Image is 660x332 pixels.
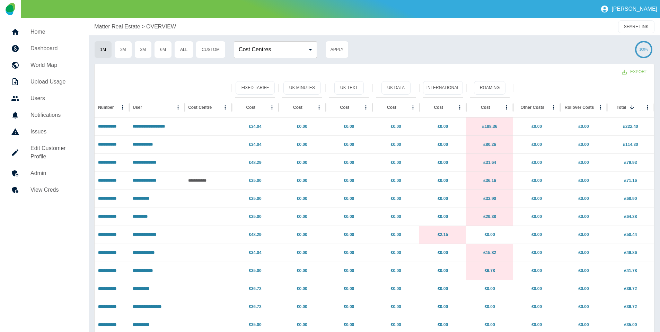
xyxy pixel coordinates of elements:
div: Cost [434,105,443,110]
a: £2.15 [438,232,448,237]
a: £0.00 [297,322,307,327]
button: All [174,41,193,58]
a: £0.00 [438,124,448,129]
a: £0.00 [344,286,354,291]
a: £0.00 [438,142,448,147]
a: £0.00 [531,124,542,129]
a: £0.00 [344,322,354,327]
a: £35.00 [249,322,262,327]
a: £36.16 [483,178,496,183]
a: £0.00 [391,232,401,237]
a: £36.72 [624,286,637,291]
a: £0.00 [579,250,589,255]
a: £0.00 [391,268,401,273]
a: £0.00 [531,160,542,165]
a: £0.00 [531,304,542,309]
a: £34.04 [249,142,262,147]
div: Cost [246,105,256,110]
a: £41.78 [624,268,637,273]
a: £0.00 [438,214,448,219]
button: Roaming [474,81,505,95]
div: Other Costs [520,105,544,110]
a: £0.00 [297,250,307,255]
button: Cost column menu [314,103,324,112]
a: £0.00 [579,286,589,291]
a: £0.00 [579,322,589,327]
a: £0.00 [438,304,448,309]
button: 2M [114,41,132,58]
a: £0.00 [391,124,401,129]
a: £0.00 [531,250,542,255]
a: £0.00 [579,196,589,201]
a: £0.00 [344,142,354,147]
h5: World Map [30,61,78,69]
button: UK Data [381,81,411,95]
p: OVERVIEW [146,23,176,31]
h5: View Creds [30,186,78,194]
a: £35.00 [249,268,262,273]
a: £0.00 [391,142,401,147]
a: £35.00 [249,214,262,219]
a: £0.00 [531,142,542,147]
a: £0.00 [579,142,589,147]
a: £48.29 [249,160,262,165]
a: £0.00 [531,178,542,183]
a: £0.00 [531,196,542,201]
a: £0.00 [438,250,448,255]
a: £79.93 [624,160,637,165]
button: 3M [134,41,152,58]
a: Upload Usage [6,73,83,90]
a: £36.72 [249,304,262,309]
button: Export [616,65,653,78]
div: Cost [340,105,350,110]
h5: Dashboard [30,44,78,53]
h5: Admin [30,169,78,177]
a: £36.72 [249,286,262,291]
a: £0.00 [297,196,307,201]
a: £0.00 [438,268,448,273]
a: £15.82 [483,250,496,255]
a: £0.00 [438,178,448,183]
a: £48.29 [249,232,262,237]
a: £0.00 [438,160,448,165]
a: £0.00 [485,232,495,237]
a: £0.00 [579,214,589,219]
a: £0.00 [297,268,307,273]
a: £34.04 [249,250,262,255]
a: £0.00 [579,268,589,273]
a: Issues [6,123,83,140]
a: £35.00 [249,196,262,201]
button: Apply [325,41,349,58]
a: £33.90 [483,196,496,201]
a: £0.00 [297,286,307,291]
a: £0.00 [391,160,401,165]
p: > [142,23,145,31]
a: £35.00 [249,178,262,183]
h5: Edit Customer Profile [30,144,78,161]
a: Users [6,90,83,107]
a: £0.00 [297,214,307,219]
button: International [423,81,463,95]
a: £0.00 [344,196,354,201]
a: £35.00 [624,322,637,327]
a: £0.00 [391,196,401,201]
a: £0.00 [344,232,354,237]
a: £0.00 [531,268,542,273]
a: £0.00 [438,196,448,201]
button: Other Costs column menu [549,103,558,112]
button: Total column menu [643,103,652,112]
div: Cost [293,105,302,110]
h5: Issues [30,128,78,136]
div: Cost [481,105,490,110]
button: User column menu [173,103,183,112]
a: £0.00 [297,142,307,147]
a: £0.00 [297,304,307,309]
button: Cost column menu [502,103,511,112]
a: View Creds [6,182,83,198]
a: £0.00 [485,304,495,309]
a: £0.00 [531,232,542,237]
p: [PERSON_NAME] [611,6,657,12]
a: £0.00 [344,178,354,183]
a: £49.86 [624,250,637,255]
a: £50.44 [624,232,637,237]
